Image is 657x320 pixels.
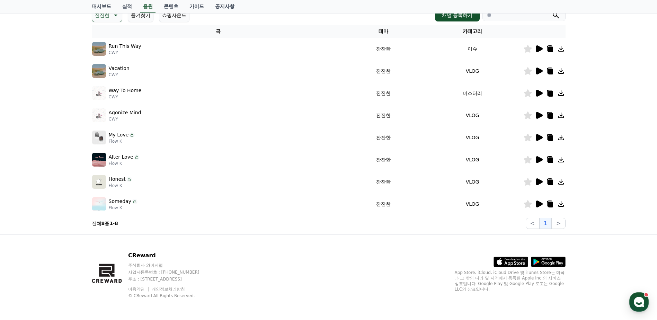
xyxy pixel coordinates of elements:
[92,8,122,22] button: 잔잔한
[128,276,213,282] p: 주소 : [STREET_ADDRESS]
[345,25,422,38] th: 테마
[107,230,115,235] span: 설정
[109,116,141,122] p: CWY
[422,171,523,193] td: VLOG
[92,220,118,227] p: 전체 중 -
[2,220,46,237] a: 홈
[345,82,422,104] td: 잔잔한
[109,50,141,55] p: CWY
[109,176,126,183] p: Honest
[92,131,106,144] img: music
[89,220,133,237] a: 설정
[22,230,26,235] span: 홈
[92,175,106,189] img: music
[345,193,422,215] td: 잔잔한
[422,25,523,38] th: 카테고리
[92,42,106,56] img: music
[435,9,479,21] button: 채널 등록하기
[539,218,552,229] button: 1
[109,205,137,211] p: Flow K
[422,149,523,171] td: VLOG
[526,218,539,229] button: <
[345,104,422,126] td: 잔잔한
[109,153,133,161] p: After Love
[128,263,213,268] p: 주식회사 와이피랩
[115,221,118,226] strong: 8
[92,153,106,167] img: music
[345,149,422,171] td: 잔잔한
[128,287,150,292] a: 이용약관
[109,94,142,100] p: CWY
[101,221,105,226] strong: 8
[92,25,345,38] th: 곡
[422,60,523,82] td: VLOG
[109,221,113,226] strong: 1
[109,139,135,144] p: Flow K
[422,38,523,60] td: 이슈
[128,269,213,275] p: 사업자등록번호 : [PHONE_NUMBER]
[109,87,142,94] p: Way To Home
[92,108,106,122] img: music
[128,251,213,260] p: CReward
[92,197,106,211] img: music
[345,38,422,60] td: 잔잔한
[109,198,131,205] p: Someday
[109,161,140,166] p: Flow K
[345,171,422,193] td: 잔잔한
[109,183,132,188] p: Flow K
[109,43,141,50] p: Run This Way
[128,293,213,299] p: © CReward All Rights Reserved.
[422,193,523,215] td: VLOG
[63,230,72,236] span: 대화
[109,131,129,139] p: My Love
[92,86,106,100] img: music
[128,8,153,22] button: 즐겨찾기
[159,8,189,22] button: 쇼핑사운드
[92,64,106,78] img: music
[422,104,523,126] td: VLOG
[95,10,109,20] p: 잔잔한
[46,220,89,237] a: 대화
[455,270,566,292] p: App Store, iCloud, iCloud Drive 및 iTunes Store는 미국과 그 밖의 나라 및 지역에서 등록된 Apple Inc.의 서비스 상표입니다. Goo...
[345,126,422,149] td: 잔잔한
[422,126,523,149] td: VLOG
[152,287,185,292] a: 개인정보처리방침
[109,65,130,72] p: Vacation
[345,60,422,82] td: 잔잔한
[109,72,130,78] p: CWY
[422,82,523,104] td: 미스터리
[109,109,141,116] p: Agonize Mind
[552,218,565,229] button: >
